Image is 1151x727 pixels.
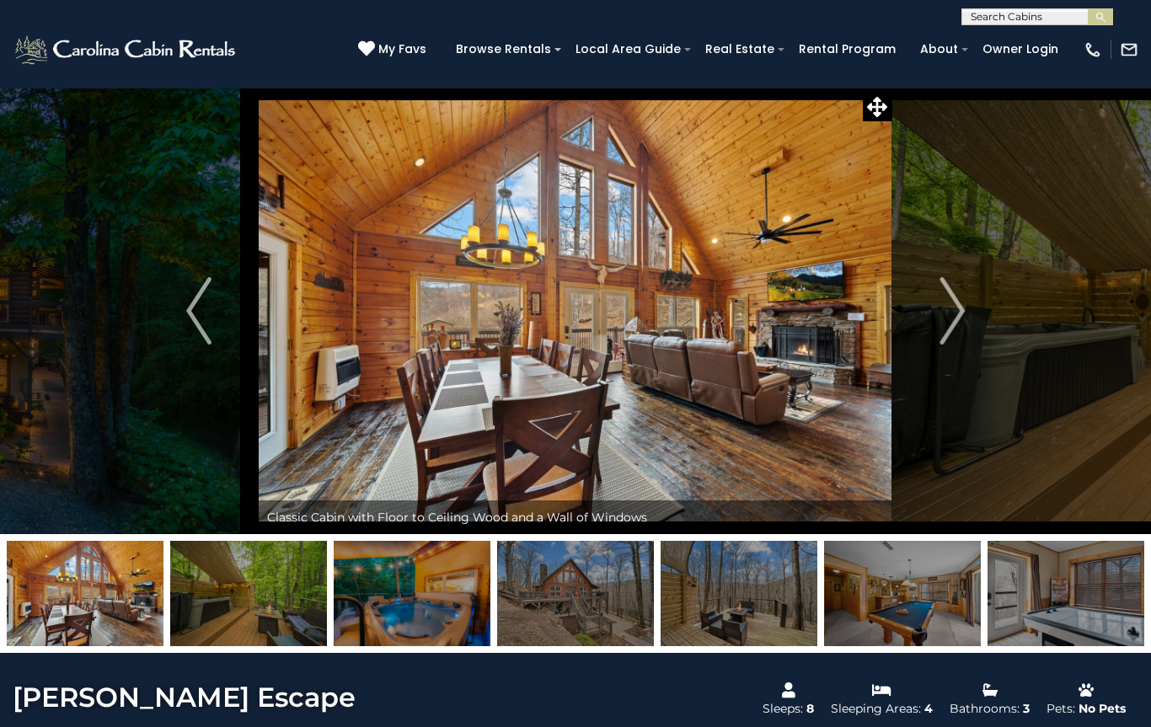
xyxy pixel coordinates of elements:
img: 168624338 [170,541,327,646]
a: Rental Program [790,36,904,62]
a: Local Area Guide [567,36,689,62]
a: Browse Rentals [447,36,559,62]
a: My Favs [358,40,431,59]
span: My Favs [378,40,426,58]
img: 168122142 [661,541,817,646]
a: Real Estate [697,36,783,62]
img: arrow [940,277,965,345]
img: phone-regular-white.png [1084,40,1102,59]
button: Previous [139,88,259,534]
a: About [912,36,966,62]
img: 168122155 [988,541,1144,646]
img: 168122120 [7,541,163,646]
img: 168122148 [824,541,981,646]
img: arrow [186,277,211,345]
button: Next [892,88,1012,534]
img: 168627807 [334,541,490,646]
a: Owner Login [974,36,1067,62]
img: White-1-2.png [13,33,240,67]
img: 168122159 [497,541,654,646]
img: mail-regular-white.png [1120,40,1138,59]
div: Classic Cabin with Floor to Ceiling Wood and a Wall of Windows [259,500,891,534]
